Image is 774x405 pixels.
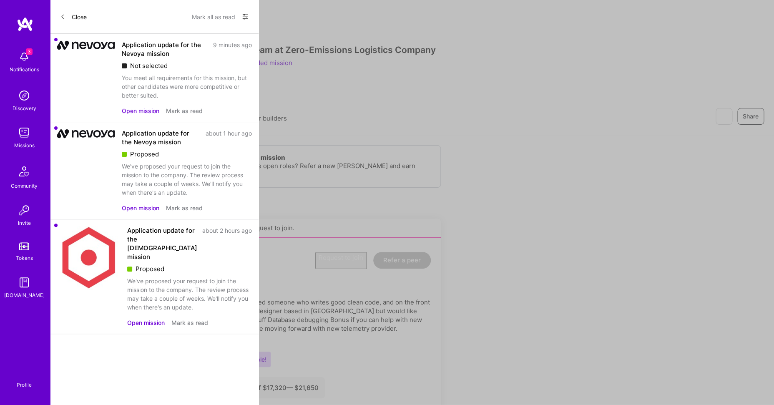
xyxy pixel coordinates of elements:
[4,291,45,299] div: [DOMAIN_NAME]
[122,162,252,197] div: We've proposed your request to join the mission to the company. The review process may take a cou...
[14,161,34,181] img: Community
[16,202,33,219] img: Invite
[166,204,203,212] button: Mark as read
[122,129,201,146] div: Application update for the Nevoya mission
[122,40,208,58] div: Application update for the Nevoya mission
[16,87,33,104] img: discovery
[166,106,203,115] button: Mark as read
[127,277,252,312] div: We've proposed your request to join the mission to the company. The review process may take a cou...
[17,17,33,32] img: logo
[11,181,38,190] div: Community
[122,73,252,100] div: You meet all requirements for this mission, but other candidates were more competitive or better ...
[60,10,87,23] button: Close
[127,226,197,261] div: Application update for the [DEMOGRAPHIC_DATA] mission
[16,274,33,291] img: guide book
[171,318,208,327] button: Mark as read
[18,219,31,227] div: Invite
[122,61,252,70] div: Not selected
[17,380,32,388] div: Profile
[26,48,33,55] span: 3
[122,150,252,158] div: Proposed
[127,318,165,327] button: Open mission
[127,264,252,273] div: Proposed
[19,242,29,250] img: tokens
[16,124,33,141] img: teamwork
[57,129,115,138] img: Company Logo
[122,204,159,212] button: Open mission
[202,226,252,261] div: about 2 hours ago
[14,372,35,388] a: Profile
[206,129,252,146] div: about 1 hour ago
[13,104,36,113] div: Discovery
[57,226,121,290] img: Company Logo
[16,254,33,262] div: Tokens
[10,65,39,74] div: Notifications
[16,48,33,65] img: bell
[192,10,235,23] button: Mark all as read
[57,40,115,50] img: Company Logo
[213,40,252,58] div: 9 minutes ago
[14,141,35,150] div: Missions
[122,106,159,115] button: Open mission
